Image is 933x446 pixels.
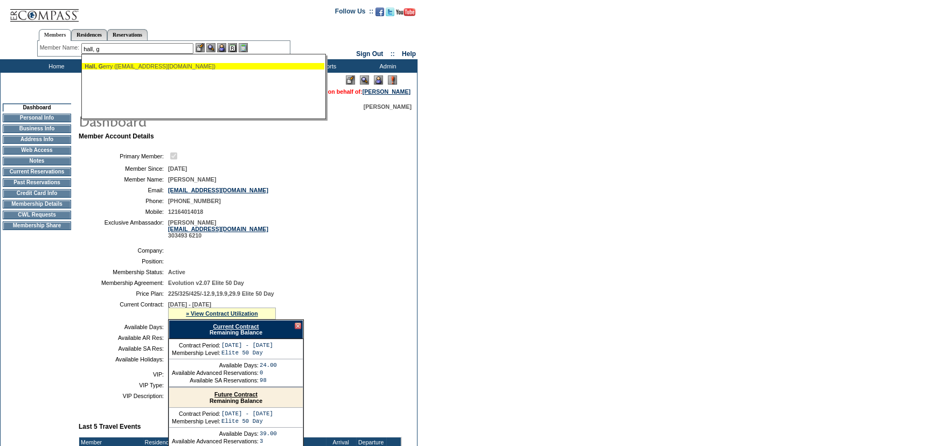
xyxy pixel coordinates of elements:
td: Web Access [3,146,71,155]
b: Last 5 Travel Events [79,423,141,430]
td: Available Days: [83,324,164,330]
a: Follow us on Twitter [386,11,394,17]
td: Position: [83,258,164,264]
a: Become our fan on Facebook [375,11,384,17]
a: Sign Out [356,50,383,58]
td: Available SA Reservations: [172,377,259,384]
span: [PERSON_NAME] 303493 6210 [168,219,268,239]
span: 225/325/425/-12.9,19.9,29.9 Elite 50 Day [168,290,274,297]
td: Available Advanced Reservations: [172,438,259,444]
span: [PERSON_NAME] [364,103,412,110]
div: erry ([EMAIL_ADDRESS][DOMAIN_NAME]) [85,63,322,69]
td: Dashboard [3,103,71,111]
td: 3 [260,438,277,444]
img: Log Concern/Member Elevation [388,75,397,85]
td: Address Info [3,135,71,144]
a: Members [39,29,72,41]
a: Residences [71,29,107,40]
td: Membership Details [3,200,71,208]
td: Available Advanced Reservations: [172,370,259,376]
td: Membership Status: [83,269,164,275]
a: » View Contract Utilization [186,310,258,317]
td: 98 [260,377,277,384]
td: Exclusive Ambassador: [83,219,164,239]
img: Reservations [228,43,237,52]
td: [DATE] - [DATE] [221,410,273,417]
img: Follow us on Twitter [386,8,394,16]
td: Membership Share [3,221,71,230]
a: Help [402,50,416,58]
span: [PHONE_NUMBER] [168,198,221,204]
td: [DATE] - [DATE] [221,342,273,349]
td: Available Holidays: [83,356,164,363]
td: Membership Level: [172,418,220,424]
td: Available Days: [172,362,259,368]
td: Primary Member: [83,151,164,161]
td: Elite 50 Day [221,350,273,356]
img: View Mode [360,75,369,85]
span: Active [168,269,185,275]
a: Reservations [107,29,148,40]
td: Member Name: [83,176,164,183]
td: Mobile: [83,208,164,215]
td: Company: [83,247,164,254]
img: Impersonate [217,43,226,52]
td: Contract Period: [172,342,220,349]
img: View [206,43,215,52]
div: Member Name: [40,43,81,52]
td: Business Info [3,124,71,133]
td: Admin [356,59,417,73]
td: Contract Period: [172,410,220,417]
span: [PERSON_NAME] [168,176,216,183]
a: Future Contract [214,391,257,398]
img: b_edit.gif [196,43,205,52]
td: Notes [3,157,71,165]
img: b_calculator.gif [239,43,248,52]
td: Available Days: [172,430,259,437]
div: Remaining Balance [169,388,303,408]
td: Available SA Res: [83,345,164,352]
td: CWL Requests [3,211,71,219]
a: [PERSON_NAME] [363,88,410,95]
td: Available AR Res: [83,334,164,341]
td: Phone: [83,198,164,204]
td: Home [24,59,86,73]
span: You are acting on behalf of: [287,88,410,95]
span: Evolution v2.07 Elite 50 Day [168,280,244,286]
td: Past Reservations [3,178,71,187]
a: [EMAIL_ADDRESS][DOMAIN_NAME] [168,226,268,232]
td: Personal Info [3,114,71,122]
td: Price Plan: [83,290,164,297]
td: 39.00 [260,430,277,437]
td: Membership Level: [172,350,220,356]
span: 12164014018 [168,208,203,215]
td: Membership Agreement: [83,280,164,286]
td: Email: [83,187,164,193]
td: Elite 50 Day [221,418,273,424]
a: Subscribe to our YouTube Channel [396,11,415,17]
span: Hall, G [85,63,103,69]
img: pgTtlDashboard.gif [78,110,294,131]
td: VIP: [83,371,164,378]
img: Edit Mode [346,75,355,85]
td: Follow Us :: [335,6,373,19]
td: VIP Description: [83,393,164,399]
td: Credit Card Info [3,189,71,198]
img: Subscribe to our YouTube Channel [396,8,415,16]
span: [DATE] [168,165,187,172]
img: Become our fan on Facebook [375,8,384,16]
td: Current Contract: [83,301,164,319]
span: :: [391,50,395,58]
b: Member Account Details [79,133,154,140]
img: Impersonate [374,75,383,85]
td: VIP Type: [83,382,164,388]
td: Current Reservations [3,168,71,176]
a: Current Contract [213,323,259,330]
a: [EMAIL_ADDRESS][DOMAIN_NAME] [168,187,268,193]
span: [DATE] - [DATE] [168,301,211,308]
td: 0 [260,370,277,376]
div: Remaining Balance [169,320,303,339]
td: Member Since: [83,165,164,172]
td: 24.00 [260,362,277,368]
